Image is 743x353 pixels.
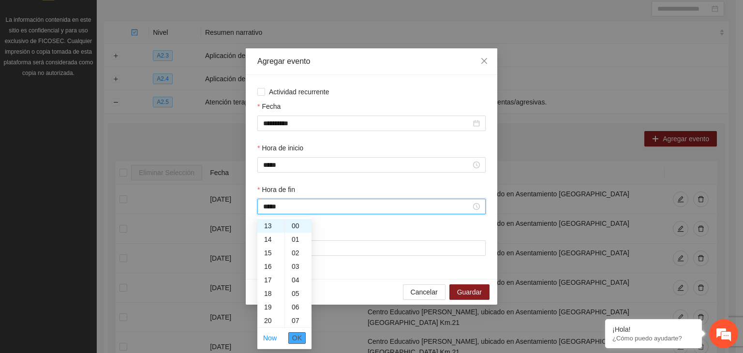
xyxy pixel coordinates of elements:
[257,273,284,287] div: 17
[257,143,303,153] label: Hora de inicio
[257,300,284,314] div: 19
[257,314,284,327] div: 20
[285,246,312,260] div: 02
[285,273,312,287] div: 04
[56,119,134,217] span: Estamos en línea.
[257,246,284,260] div: 15
[285,314,312,327] div: 07
[471,48,497,74] button: Close
[263,334,277,342] a: Now
[403,284,446,300] button: Cancelar
[285,287,312,300] div: 05
[257,240,486,256] input: Lugar
[449,284,490,300] button: Guardar
[612,325,695,333] div: ¡Hola!
[480,57,488,65] span: close
[457,287,482,297] span: Guardar
[257,233,284,246] div: 14
[257,101,281,112] label: Fecha
[265,87,333,97] span: Actividad recurrente
[263,118,471,129] input: Fecha
[285,233,312,246] div: 01
[50,49,163,62] div: Chatee con nosotros ahora
[288,332,306,344] button: OK
[411,287,438,297] span: Cancelar
[285,260,312,273] div: 03
[257,287,284,300] div: 18
[257,56,486,67] div: Agregar evento
[159,5,182,28] div: Minimizar ventana de chat en vivo
[257,219,284,233] div: 13
[292,333,302,343] span: OK
[257,184,295,195] label: Hora de fin
[257,260,284,273] div: 16
[263,160,471,170] input: Hora de inicio
[285,300,312,314] div: 06
[612,335,695,342] p: ¿Cómo puedo ayudarte?
[285,219,312,233] div: 00
[5,244,184,278] textarea: Escriba su mensaje y pulse “Intro”
[263,201,471,212] input: Hora de fin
